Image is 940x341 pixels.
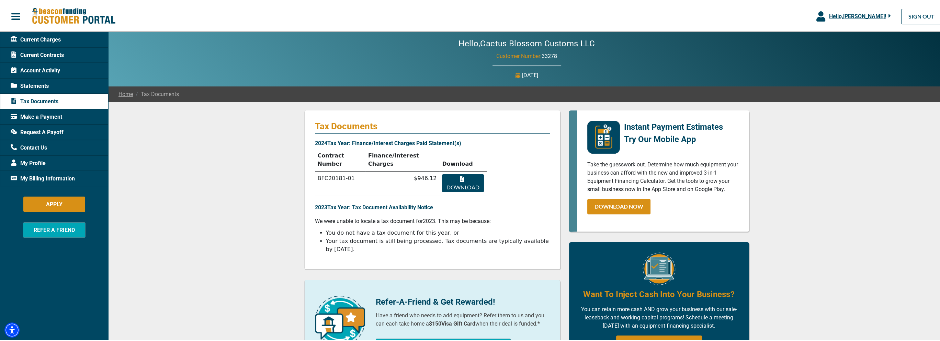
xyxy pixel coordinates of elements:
[587,160,739,192] p: Take the guesswork out. Determine how much equipment your business can afford with the new and im...
[643,251,675,284] img: Equipment Financing Online Image
[11,50,64,58] span: Current Contracts
[376,295,550,307] p: Refer-A-Friend & Get Rewarded!
[439,148,486,170] th: Download
[326,236,550,252] li: Your tax document is still being processed. Tax documents are typically available by [DATE].
[315,170,365,194] td: BFC20181-01
[11,96,58,105] span: Tax Documents
[11,143,47,151] span: Contact Us
[587,198,650,213] a: DOWNLOAD NOW
[442,173,484,191] button: Download
[133,89,179,97] span: Tax Documents
[118,89,133,97] a: Home
[579,304,739,329] p: You can retain more cash AND grow your business with our sale-leaseback and working capital progr...
[23,196,85,211] button: APPLY
[587,120,620,153] img: mobile-app-logo.png
[829,12,886,19] span: Hello, [PERSON_NAME] !
[365,170,439,194] td: $946.12
[315,120,550,131] p: Tax Documents
[376,310,550,327] p: Have a friend who needs to add equipment? Refer them to us and you can each take home a when thei...
[11,174,75,182] span: My Billing Information
[624,120,723,132] p: Instant Payment Estimates
[315,138,550,146] p: 2024 Tax Year: Finance/Interest Charges Paid Statement(s)
[11,127,64,136] span: Request A Payoff
[23,221,86,237] button: REFER A FRIEND
[365,148,439,170] th: Finance/Interest Charges
[583,287,734,299] h4: Want To Inject Cash Into Your Business?
[11,66,60,74] span: Account Activity
[326,228,550,236] li: You do not have a tax document for this year, or
[32,7,115,24] img: Beacon Funding Customer Portal Logo
[522,70,538,79] p: [DATE]
[11,35,61,43] span: Current Charges
[315,216,550,224] p: We were unable to locate a tax document for 2023 . This may be because:
[496,52,542,58] span: Customer Number:
[4,321,20,337] div: Accessibility Menu
[11,158,46,166] span: My Profile
[11,112,62,120] span: Make a Payment
[315,202,550,211] p: 2023 Tax Year: Tax Document Availability Notice
[429,319,475,326] b: $150 Visa Gift Card
[315,148,365,170] th: Contract Number
[624,132,723,144] p: Try Our Mobile App
[11,81,49,89] span: Statements
[542,52,557,58] span: 33278
[438,38,615,48] h2: Hello, Cactus Blossom Customs LLC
